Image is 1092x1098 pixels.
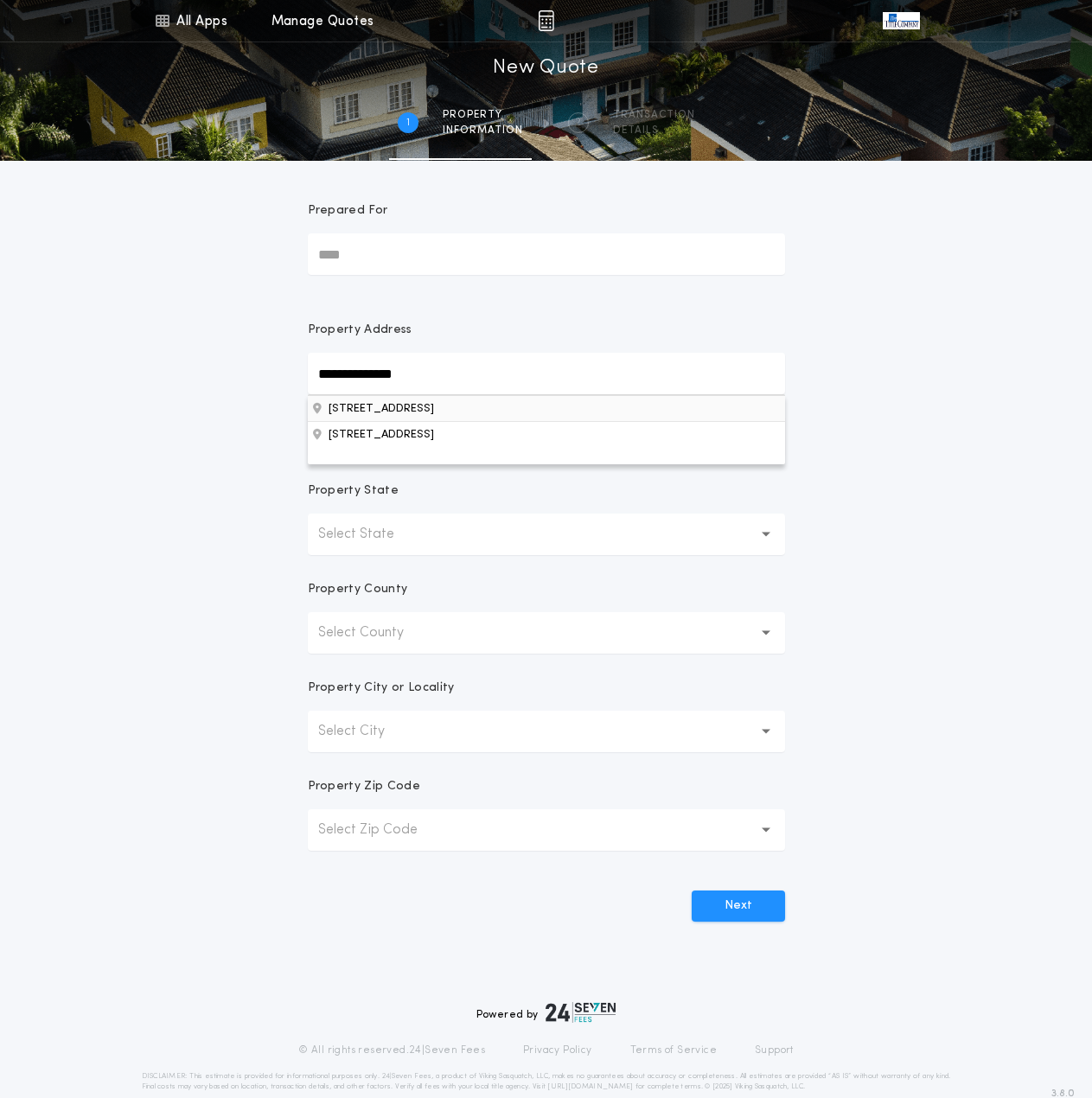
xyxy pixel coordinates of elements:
a: Privacy Policy [523,1044,592,1057]
p: © All rights reserved. 24|Seven Fees [298,1044,485,1057]
p: Property City or Locality [308,680,455,697]
h1: New Quote [493,54,598,82]
input: Prepared For [308,233,785,275]
p: Property County [308,581,408,598]
button: Property Address[STREET_ADDRESS] [308,395,785,421]
h2: 2 [575,116,581,130]
h2: 1 [406,116,410,130]
a: Terms of Service [630,1044,717,1057]
img: img [538,10,554,31]
p: Prepared For [308,202,388,220]
p: Property Address [308,322,785,339]
button: Select State [308,514,785,555]
p: Property State [308,482,399,500]
span: information [443,124,523,137]
a: [URL][DOMAIN_NAME] [547,1083,633,1090]
img: logo [546,1002,616,1023]
p: Property Zip Code [308,778,420,795]
button: Select City [308,711,785,752]
button: Property Address[STREET_ADDRESS] [308,421,785,447]
p: Select County [318,622,431,643]
p: Select Zip Code [318,820,445,840]
span: details [613,124,695,137]
p: DISCLAIMER: This estimate is provided for informational purposes only. 24|Seven Fees, a product o... [142,1071,951,1092]
p: Select State [318,524,422,545]
button: Next [692,891,785,922]
button: Select County [308,612,785,654]
p: Select City [318,721,412,742]
img: vs-icon [883,12,919,29]
span: Property [443,108,523,122]
div: Powered by [476,1002,616,1023]
a: Support [755,1044,794,1057]
button: Select Zip Code [308,809,785,851]
span: Transaction [613,108,695,122]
